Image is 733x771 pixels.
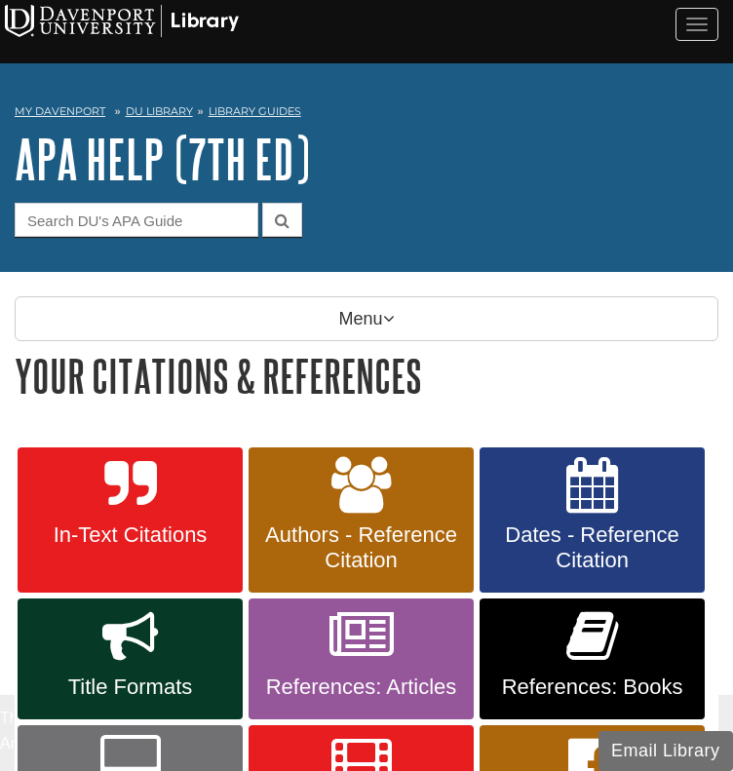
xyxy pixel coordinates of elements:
[18,447,243,594] a: In-Text Citations
[249,447,474,594] a: Authors - Reference Citation
[494,522,690,573] span: Dates - Reference Citation
[18,598,243,719] a: Title Formats
[209,104,301,118] a: Library Guides
[15,351,718,401] h1: Your Citations & References
[263,522,459,573] span: Authors - Reference Citation
[480,598,705,719] a: References: Books
[15,203,258,237] input: Search DU's APA Guide
[32,522,228,548] span: In-Text Citations
[126,104,193,118] a: DU Library
[263,675,459,700] span: References: Articles
[32,675,228,700] span: Title Formats
[15,129,310,189] a: APA Help (7th Ed)
[494,675,690,700] span: References: Books
[249,598,474,719] a: References: Articles
[15,296,718,341] p: Menu
[5,5,239,37] img: Davenport University Logo
[480,447,705,594] a: Dates - Reference Citation
[15,103,105,120] a: My Davenport
[598,731,733,771] button: Email Library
